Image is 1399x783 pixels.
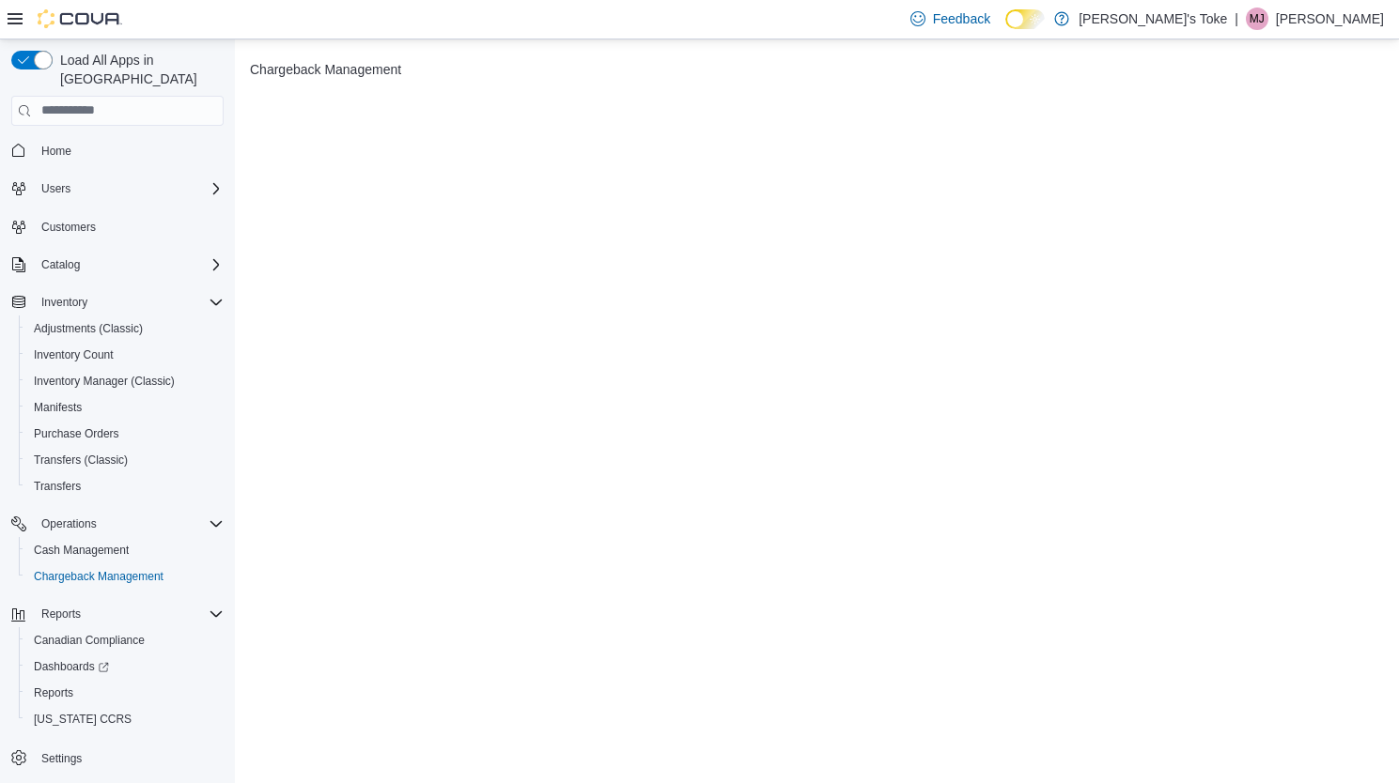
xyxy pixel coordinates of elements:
a: Dashboards [19,653,231,680]
button: Transfers (Classic) [19,447,231,473]
button: Adjustments (Classic) [19,315,231,342]
button: Settings [4,744,231,771]
span: Reports [34,603,224,625]
a: Transfers (Classic) [26,449,135,471]
span: Washington CCRS [26,708,224,730]
a: Home [34,140,79,162]
input: Dark Mode [1005,9,1045,29]
p: [PERSON_NAME]'s Toke [1079,8,1227,30]
a: Adjustments (Classic) [26,317,150,340]
span: Operations [41,516,97,531]
nav: An example of EuiBreadcrumbs [250,62,1384,81]
span: Dark Mode [1005,29,1006,30]
span: Customers [34,215,224,238]
button: Inventory Manager (Classic) [19,368,231,394]
span: Load All Apps in [GEOGRAPHIC_DATA] [53,51,224,88]
span: Transfers [34,479,81,494]
span: Inventory [41,295,87,310]
span: Transfers (Classic) [34,453,128,468]
span: Purchase Orders [34,426,119,441]
button: Reports [4,601,231,627]
button: Users [4,176,231,202]
span: Transfers (Classic) [26,449,224,471]
button: Inventory [4,289,231,315]
a: Reports [26,682,81,704]
span: Users [34,177,224,200]
a: Dashboards [26,655,117,678]
span: Reports [26,682,224,704]
span: Transfers [26,475,224,498]
button: Inventory [34,291,95,314]
button: Catalog [4,252,231,278]
button: Cash Management [19,537,231,563]
button: [US_STATE] CCRS [19,706,231,732]
a: Cash Management [26,539,136,561]
button: Users [34,177,78,200]
button: Operations [4,511,231,537]
span: Manifests [34,400,82,415]
span: Canadian Compliance [26,629,224,652]
a: Purchase Orders [26,422,127,445]
span: Catalog [34,253,224,276]
span: Reports [34,685,73,700]
span: [US_STATE] CCRS [34,712,132,727]
span: Manifests [26,396,224,419]
span: Adjustments (Classic) [34,321,143,336]
span: Settings [41,751,82,766]
span: Catalog [41,257,80,272]
a: Inventory Manager (Classic) [26,370,182,392]
button: Transfers [19,473,231,499]
span: Dashboards [26,655,224,678]
button: Inventory Count [19,342,231,368]
span: Users [41,181,70,196]
span: Feedback [933,9,990,28]
span: Customers [41,220,96,235]
button: Home [4,137,231,164]
span: Inventory [34,291,224,314]
a: Chargeback Management [26,565,171,588]
a: Canadian Compliance [26,629,152,652]
a: [US_STATE] CCRS [26,708,139,730]
span: MJ [1250,8,1265,30]
span: Settings [34,745,224,769]
button: Chargeback Management [19,563,231,590]
span: Dashboards [34,659,109,674]
span: Chargeback Management [26,565,224,588]
span: Adjustments (Classic) [26,317,224,340]
span: Chargeback Management [34,569,163,584]
a: Customers [34,216,103,238]
a: Inventory Count [26,344,121,366]
span: Reports [41,606,81,622]
span: Operations [34,513,224,535]
p: | [1235,8,1238,30]
button: Purchase Orders [19,421,231,447]
button: Customers [4,213,231,240]
span: Inventory Manager (Classic) [34,374,175,389]
span: Inventory Manager (Classic) [26,370,224,392]
button: Chargeback Management [250,62,401,77]
span: Home [41,144,71,159]
a: Manifests [26,396,89,419]
span: Inventory Count [34,347,114,362]
span: Cash Management [34,543,129,558]
div: Mani Jalilvand [1246,8,1268,30]
img: Cova [38,9,122,28]
button: Canadian Compliance [19,627,231,653]
p: [PERSON_NAME] [1276,8,1384,30]
a: Settings [34,747,89,770]
button: Operations [34,513,104,535]
span: Purchase Orders [26,422,224,445]
span: Cash Management [26,539,224,561]
a: Transfers [26,475,88,498]
span: Home [34,139,224,162]
span: Canadian Compliance [34,633,145,648]
span: Inventory Count [26,344,224,366]
button: Catalog [34,253,87,276]
button: Reports [34,603,88,625]
button: Reports [19,680,231,706]
button: Manifests [19,394,231,421]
